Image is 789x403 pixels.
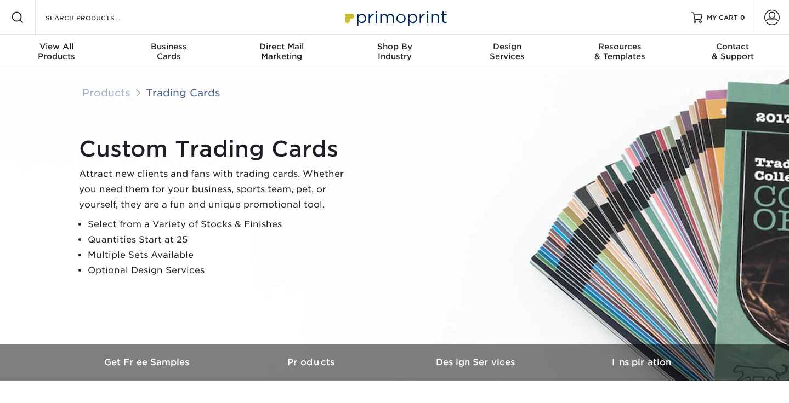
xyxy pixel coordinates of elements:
span: Direct Mail [225,42,338,51]
p: Attract new clients and fans with trading cards. Whether you need them for your business, sports ... [79,166,353,212]
span: MY CART [707,13,738,22]
a: Products [230,344,395,381]
div: & Support [676,42,789,61]
h3: Products [230,357,395,367]
h3: Inspiration [559,357,724,367]
div: Services [451,42,564,61]
a: Get Free Samples [66,344,230,381]
span: Resources [564,42,677,51]
h3: Get Free Samples [66,357,230,367]
a: Shop ByIndustry [338,35,451,70]
li: Optional Design Services [88,263,353,278]
span: 0 [740,14,745,21]
a: Direct MailMarketing [225,35,338,70]
span: Shop By [338,42,451,51]
div: Marketing [225,42,338,61]
a: Design Services [395,344,559,381]
li: Select from a Variety of Stocks & Finishes [88,217,353,232]
input: SEARCH PRODUCTS..... [44,11,151,24]
div: Cards [113,42,226,61]
span: Business [113,42,226,51]
a: Inspiration [559,344,724,381]
h1: Custom Trading Cards [79,136,353,162]
a: BusinessCards [113,35,226,70]
a: Trading Cards [146,87,220,99]
div: Industry [338,42,451,61]
a: DesignServices [451,35,564,70]
a: Products [82,87,130,99]
a: Contact& Support [676,35,789,70]
div: & Templates [564,42,677,61]
span: Contact [676,42,789,51]
a: Resources& Templates [564,35,677,70]
span: Design [451,42,564,51]
h3: Design Services [395,357,559,367]
li: Multiple Sets Available [88,247,353,263]
img: Primoprint [340,5,450,29]
li: Quantities Start at 25 [88,232,353,247]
